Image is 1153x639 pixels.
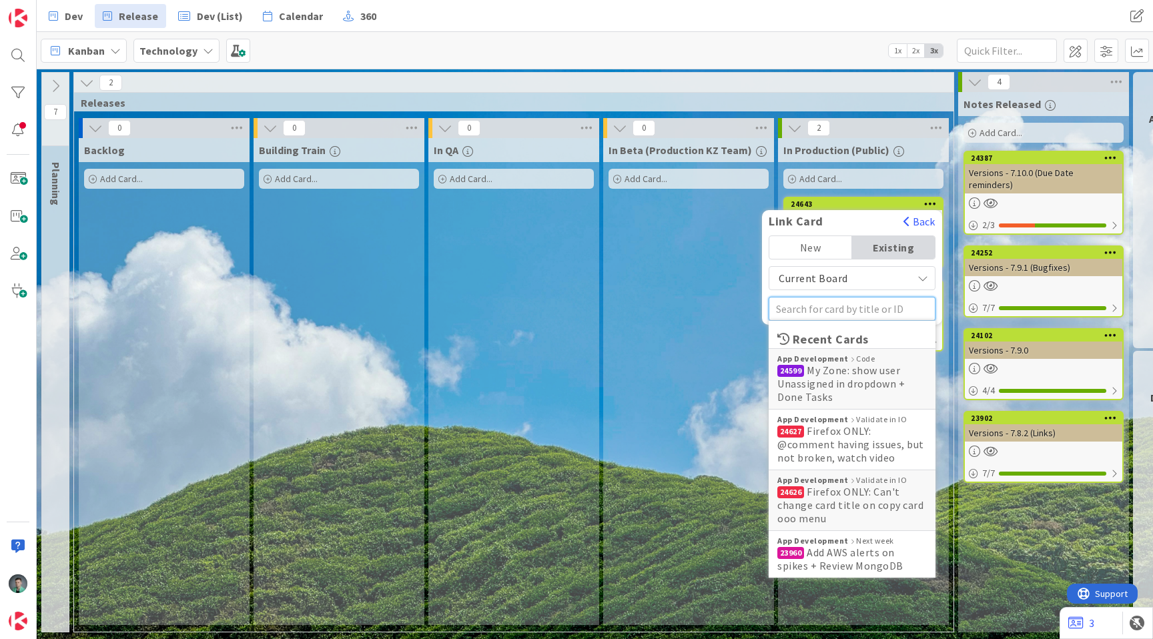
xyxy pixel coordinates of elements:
[119,8,158,24] span: Release
[777,476,927,485] div: Validate in IO
[777,536,849,546] b: App Development
[65,8,83,24] span: Dev
[777,424,924,464] span: Firefox ONLY: @comment having issues, but not broken, watch video
[777,364,905,404] span: My Zone: show user Unassigned in dropdown + Done Tasks
[957,39,1057,63] input: Quick Filter...
[964,97,1041,111] span: Notes Released
[965,299,1122,316] div: 7/7
[980,127,1022,139] span: Add Card...
[777,365,804,377] div: 24599
[965,152,1122,193] div: 24387Versions - 7.10.0 (Due Date reminders)
[903,214,935,229] button: Back
[852,236,935,259] div: Existing
[283,120,306,136] span: 0
[777,333,927,345] div: Recent Cards
[965,247,1122,259] div: 24252
[9,612,27,630] img: avatar
[807,120,830,136] span: 2
[777,536,927,546] div: Next week
[785,198,942,210] div: 24643Link CardBackNewExistingCurrent BoardRecent CardsApp DevelopmentCode24599My Zone: show user ...
[625,173,667,185] span: Add Card...
[49,162,63,205] span: Planning
[279,8,323,24] span: Calendar
[777,547,804,559] div: 23960
[28,2,61,18] span: Support
[965,342,1122,359] div: Versions - 7.9.0
[255,4,331,28] a: Calendar
[988,74,1010,90] span: 4
[965,382,1122,399] div: 4/4
[907,44,925,57] span: 2x
[139,44,198,57] b: Technology
[9,9,27,27] img: Visit kanbanzone.com
[925,44,943,57] span: 3x
[777,485,923,525] span: Firefox ONLY: Can't change card title on copy card ooo menu
[777,415,927,424] div: Validate in IO
[99,75,122,91] span: 2
[777,486,804,498] div: 24626
[965,465,1122,482] div: 7/7
[971,248,1122,257] div: 24252
[965,330,1122,342] div: 24102
[41,4,91,28] a: Dev
[799,173,842,185] span: Add Card...
[197,8,243,24] span: Dev (List)
[777,546,903,572] span: Add AWS alerts on spikes + Review MongoDB
[769,297,935,321] input: Search for card by title or ID
[982,218,995,232] span: 2 / 3
[360,8,376,24] span: 360
[1068,615,1094,631] a: 3
[100,173,143,185] span: Add Card...
[259,143,326,157] span: Building Train
[965,259,1122,276] div: Versions - 7.9.1 (Bugfixes)
[81,96,937,109] span: Releases
[965,412,1122,442] div: 23902Versions - 7.8.2 (Links)
[777,415,849,424] b: App Development
[95,4,166,28] a: Release
[108,120,131,136] span: 0
[275,173,318,185] span: Add Card...
[68,43,105,59] span: Kanban
[791,199,942,209] div: 24643
[971,153,1122,163] div: 24387
[777,354,927,364] div: Code
[965,247,1122,276] div: 24252Versions - 7.9.1 (Bugfixes)
[458,120,480,136] span: 0
[779,271,848,285] span: Current Board
[434,143,458,157] span: In QA
[982,384,995,398] span: 4 / 4
[44,104,67,120] span: 7
[785,198,942,227] div: 24643Link CardBackNewExistingCurrent BoardRecent CardsApp DevelopmentCode24599My Zone: show user ...
[450,173,492,185] span: Add Card...
[982,466,995,480] span: 7 / 7
[971,414,1122,423] div: 23902
[609,143,752,157] span: In Beta (Production KZ Team)
[965,164,1122,193] div: Versions - 7.10.0 (Due Date reminders)
[335,4,384,28] a: 360
[965,412,1122,424] div: 23902
[965,217,1122,233] div: 2/3
[777,476,849,485] b: App Development
[971,331,1122,340] div: 24102
[633,120,655,136] span: 0
[783,143,889,157] span: In Production (Public)
[84,143,125,157] span: Backlog
[170,4,251,28] a: Dev (List)
[889,44,907,57] span: 1x
[965,424,1122,442] div: Versions - 7.8.2 (Links)
[777,354,849,364] b: App Development
[965,330,1122,359] div: 24102Versions - 7.9.0
[965,152,1122,164] div: 24387
[982,301,995,315] span: 7 / 7
[777,426,804,438] div: 24627
[762,215,830,228] span: Link Card
[9,574,27,593] img: VP
[769,236,852,259] div: New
